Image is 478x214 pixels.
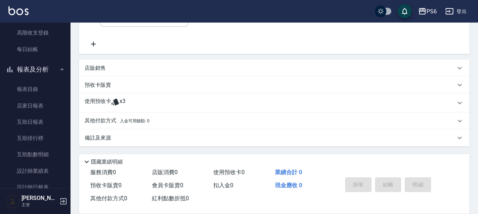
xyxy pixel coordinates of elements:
p: 使用預收卡 [85,98,111,108]
a: 互助日報表 [3,114,68,130]
div: PS6 [427,7,437,16]
a: 報表目錄 [3,81,68,97]
span: 會員卡販賣 0 [152,182,183,189]
span: 其他付款方式 0 [90,195,127,202]
span: x3 [119,98,125,108]
a: 互助點數明細 [3,146,68,163]
span: 現金應收 0 [275,182,302,189]
p: 隱藏業績明細 [91,158,123,166]
button: 報表及分析 [3,60,68,79]
button: PS6 [415,4,440,19]
span: 紅利點數折抵 0 [152,195,189,202]
span: 服務消費 0 [90,169,116,176]
img: Person [6,194,20,208]
button: 登出 [442,5,470,18]
span: 使用預收卡 0 [213,169,245,176]
p: 其他付款方式 [85,117,149,125]
p: 預收卡販賣 [85,81,111,89]
a: 店家日報表 [3,98,68,114]
div: 店販銷售 [79,60,470,77]
span: 店販消費 0 [152,169,178,176]
a: 設計師日報表 [3,179,68,195]
h5: [PERSON_NAME] [22,195,57,202]
span: 入金可用餘額: 0 [120,118,150,123]
div: 其他付款方式入金可用餘額: 0 [79,112,470,129]
p: 備註及來源 [85,134,111,142]
a: 每日結帳 [3,41,68,57]
img: Logo [8,6,29,15]
div: 備註及來源 [79,129,470,146]
p: 主管 [22,202,57,208]
div: 預收卡販賣 [79,77,470,93]
span: 預收卡販賣 0 [90,182,122,189]
a: 互助排行榜 [3,130,68,146]
span: 業績合計 0 [275,169,302,176]
button: save [398,4,412,18]
div: 使用預收卡x3 [79,93,470,112]
a: 設計師業績表 [3,163,68,179]
a: 高階收支登錄 [3,25,68,41]
p: 店販銷售 [85,65,106,72]
span: 扣入金 0 [213,182,233,189]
